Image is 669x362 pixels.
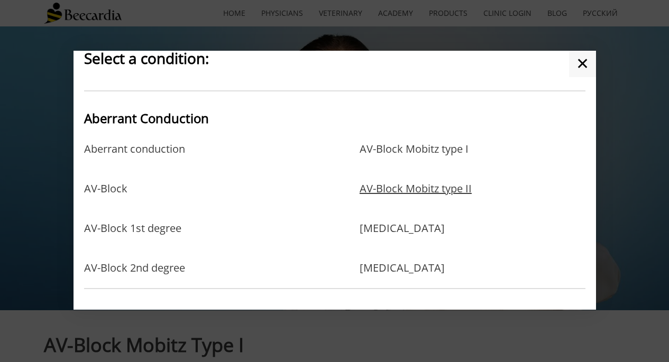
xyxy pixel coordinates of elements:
a: AV-Block Mobitz type II [360,182,472,217]
a: [MEDICAL_DATA] [360,262,445,274]
span: Aberrant Conduction [84,109,209,127]
a: AV-Block 2nd degree [84,262,185,274]
a: AV-Block Mobitz type I [360,143,469,177]
span: Chamber Enlargement [84,307,217,324]
a: ✕ [569,51,596,77]
a: Aberrant conduction [84,143,185,177]
a: [MEDICAL_DATA] [360,222,445,256]
span: Select a condition: [84,48,209,68]
a: AV-Block 1st degree [84,222,181,256]
a: AV-Block [84,182,127,217]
